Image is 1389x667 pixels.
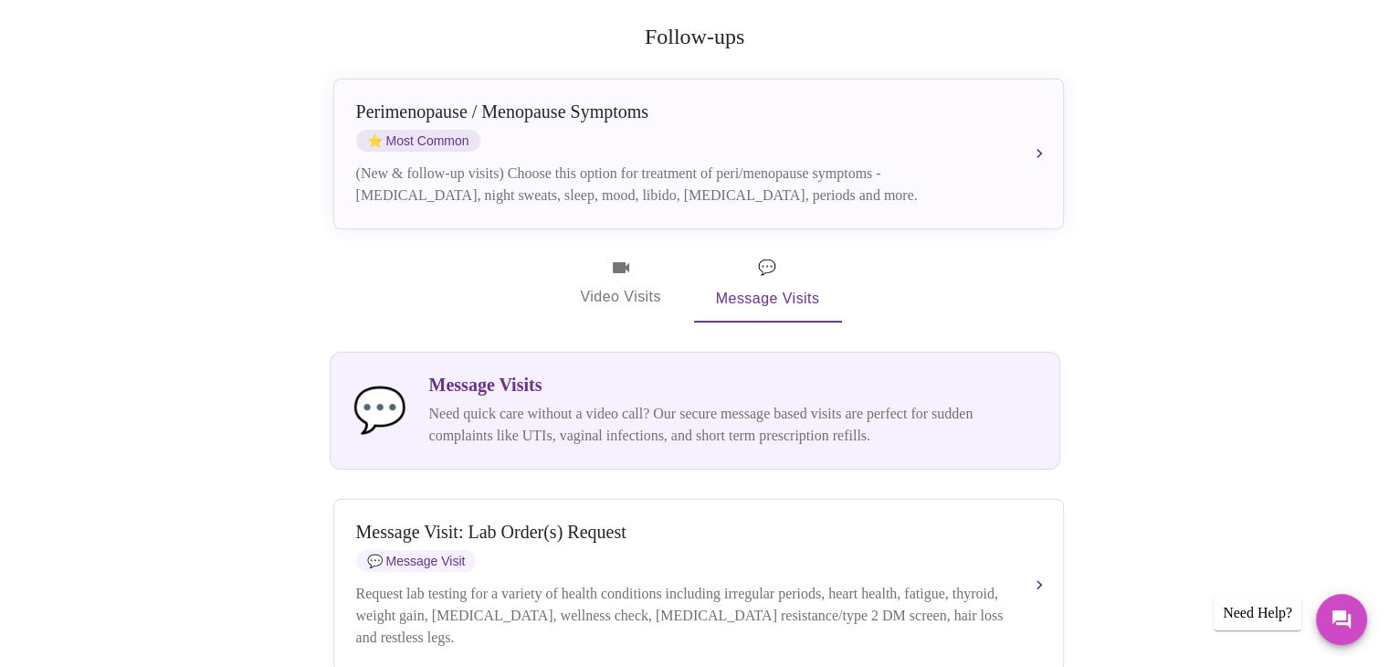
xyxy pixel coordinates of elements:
span: Most Common [356,130,480,152]
h3: Message Visits [429,375,1037,396]
button: Perimenopause / Menopause SymptomsstarMost Common(New & follow-up visits) Choose this option for ... [333,79,1064,229]
h2: Follow-ups [330,25,1060,49]
span: message [353,386,407,434]
div: Perimenopause / Menopause Symptoms [356,101,1005,122]
span: message [367,554,383,568]
span: Video Visits [570,257,672,310]
div: Message Visit: Lab Order(s) Request [356,522,1005,543]
span: Message Visits [716,255,820,312]
div: Need Help? [1214,596,1301,630]
p: Need quick care without a video call? Our secure message based visits are perfect for sudden comp... [429,403,1037,447]
button: Messages [1316,594,1367,645]
div: Request lab testing for a variety of health conditions including irregular periods, heart health,... [356,583,1005,649]
span: star [367,133,383,148]
span: message [758,255,776,281]
div: (New & follow-up visits) Choose this option for treatment of peri/menopause symptoms - [MEDICAL_D... [356,163,1005,206]
span: Message Visit [356,550,477,572]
